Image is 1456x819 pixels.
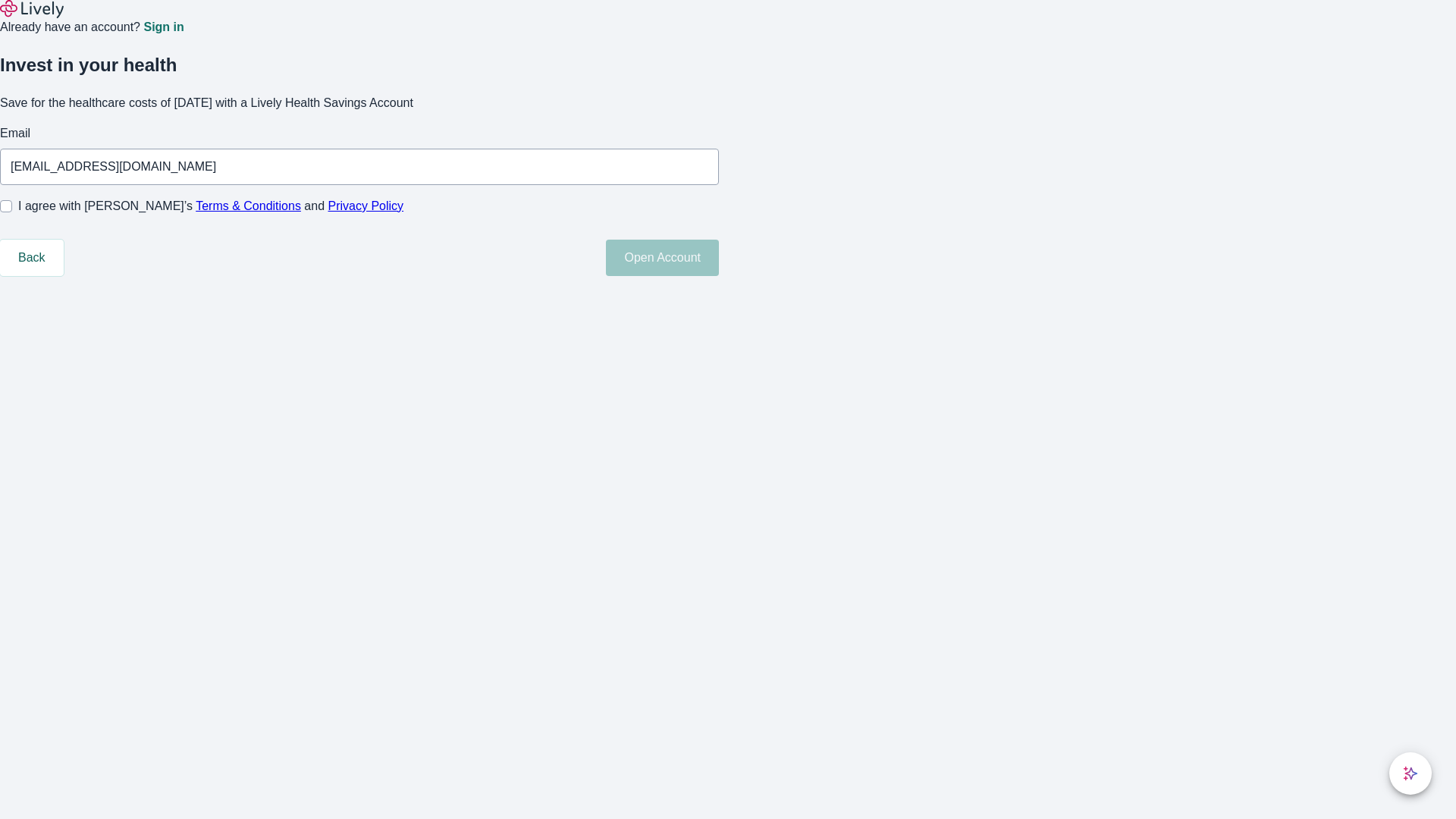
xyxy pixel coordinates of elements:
span: I agree with [PERSON_NAME]’s and [18,197,403,215]
a: Privacy Policy [328,199,404,212]
a: Terms & Conditions [196,199,301,212]
svg: Lively AI Assistant [1403,766,1418,781]
button: chat [1389,752,1432,795]
a: Sign in [143,21,184,33]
